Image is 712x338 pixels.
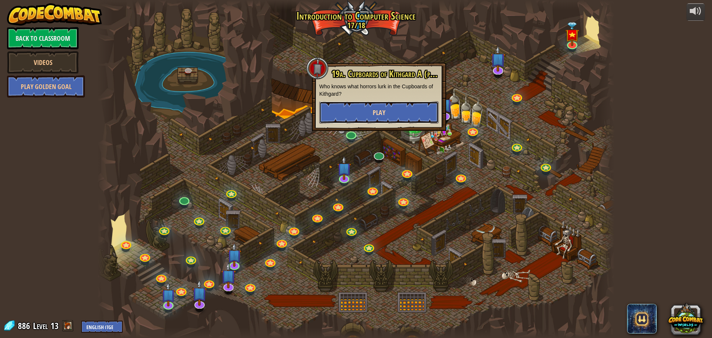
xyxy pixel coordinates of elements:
[7,27,79,49] a: Back to Classroom
[7,51,79,73] a: Videos
[686,3,705,21] button: Adjust volume
[18,320,32,332] span: 886
[161,283,175,306] img: level-banner-unstarted-subscriber.png
[192,280,207,306] img: level-banner-unstarted-subscriber.png
[437,92,452,118] img: level-banner-unstarted-subscriber.png
[7,75,85,98] a: Play Golden Goal
[319,83,439,98] p: Who knows what horrors lurk in the Cupboards of Kithgard?
[491,46,506,72] img: level-banner-unstarted-subscriber.png
[337,156,351,180] img: level-banner-unstarted-subscriber.png
[319,101,439,124] button: Play
[221,263,236,289] img: level-banner-unstarted-subscriber.png
[566,22,579,46] img: level-banner-special.png
[7,3,102,26] img: CodeCombat - Learn how to code by playing a game
[373,108,385,117] span: Play
[332,68,453,80] span: 19a. Cupboards of Kithgard A (practice)
[50,320,59,332] span: 13
[33,320,48,332] span: Level
[227,243,241,267] img: level-banner-unstarted-subscriber.png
